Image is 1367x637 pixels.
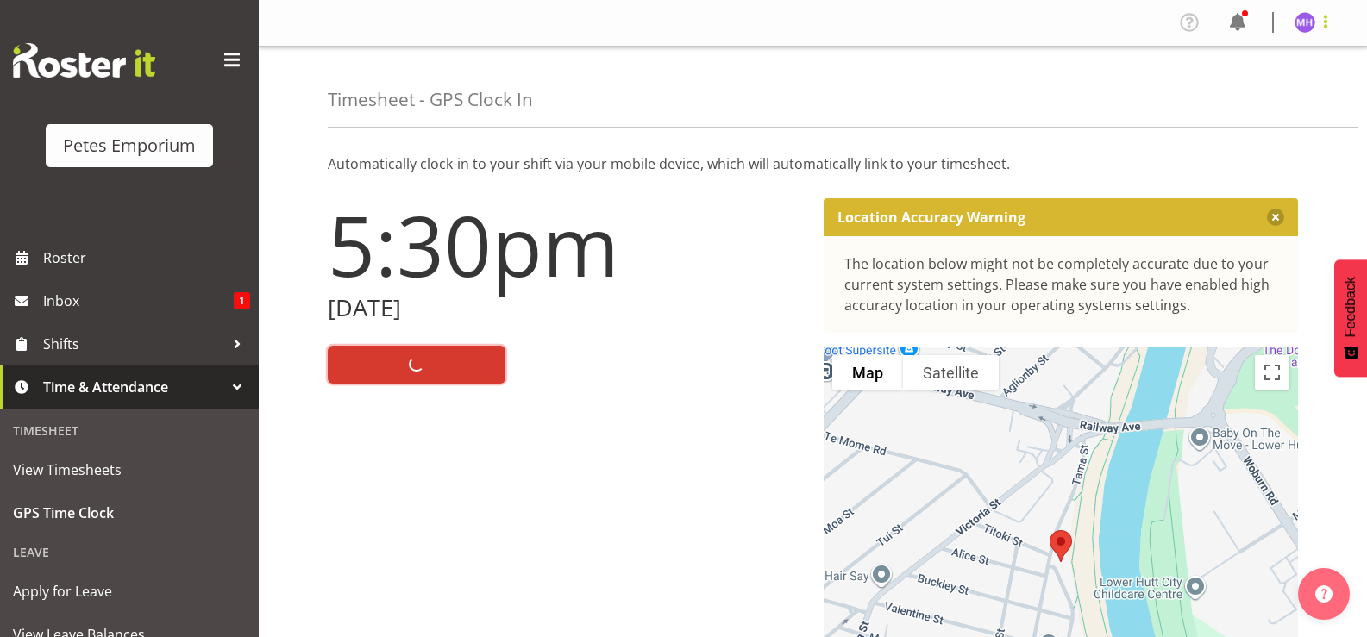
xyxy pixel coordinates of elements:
p: Location Accuracy Warning [837,209,1025,226]
span: 1 [234,292,250,309]
span: Roster [43,245,250,271]
button: Show satellite imagery [903,355,999,390]
h1: 5:30pm [328,198,803,291]
button: Feedback - Show survey [1334,259,1367,377]
a: Apply for Leave [4,570,254,613]
p: Automatically clock-in to your shift via your mobile device, which will automatically link to you... [328,153,1298,174]
h2: [DATE] [328,295,803,322]
img: Rosterit website logo [13,43,155,78]
button: Close message [1267,209,1284,226]
img: mackenzie-halford4471.jpg [1295,12,1315,33]
a: View Timesheets [4,448,254,491]
div: Leave [4,534,254,570]
span: Shifts [43,331,224,357]
div: Petes Emporium [63,133,196,159]
button: Show street map [832,355,903,390]
div: Timesheet [4,413,254,448]
span: GPS Time Clock [13,500,246,526]
span: Apply for Leave [13,578,246,604]
span: View Timesheets [13,457,246,483]
span: Inbox [43,288,234,314]
h4: Timesheet - GPS Clock In [328,90,533,109]
span: Time & Attendance [43,374,224,400]
span: Feedback [1343,277,1358,337]
button: Toggle fullscreen view [1255,355,1289,390]
a: GPS Time Clock [4,491,254,534]
div: The location below might not be completely accurate due to your current system settings. Please m... [844,253,1278,315]
img: help-xxl-2.png [1315,585,1333,603]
